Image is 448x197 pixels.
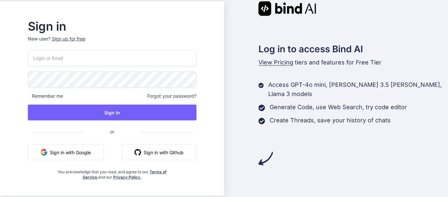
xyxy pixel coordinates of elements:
a: Terms of Service [83,169,167,180]
span: Remember me [28,93,63,99]
div: You acknowledge that you read, and agree to our and our [56,165,168,180]
img: github [134,149,141,156]
button: Sign in with Google [28,144,104,160]
h2: Log in to access Bind AI [258,42,448,56]
a: Privacy Policy. [113,175,141,180]
input: Login or Email [28,50,196,66]
p: Generate Code, use Web Search, try code editor [270,103,407,112]
div: Sign up for free [52,36,85,42]
span: Forgot your password? [147,93,196,99]
p: Access GPT-4o mini, [PERSON_NAME] 3.5 [PERSON_NAME], Llama 3 models [268,80,448,99]
button: Sign in with Github [122,144,196,160]
span: View Pricing [258,59,293,66]
h2: Sign in [28,21,196,32]
img: google [41,149,47,156]
p: New user? [28,36,196,50]
img: Bind AI logo [258,1,316,16]
span: or [84,124,140,140]
p: tiers and features for Free Tier [258,58,448,67]
button: Sign In [28,105,196,120]
img: arrow [258,151,273,166]
p: Create Threads, save your history of chats [270,116,391,125]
